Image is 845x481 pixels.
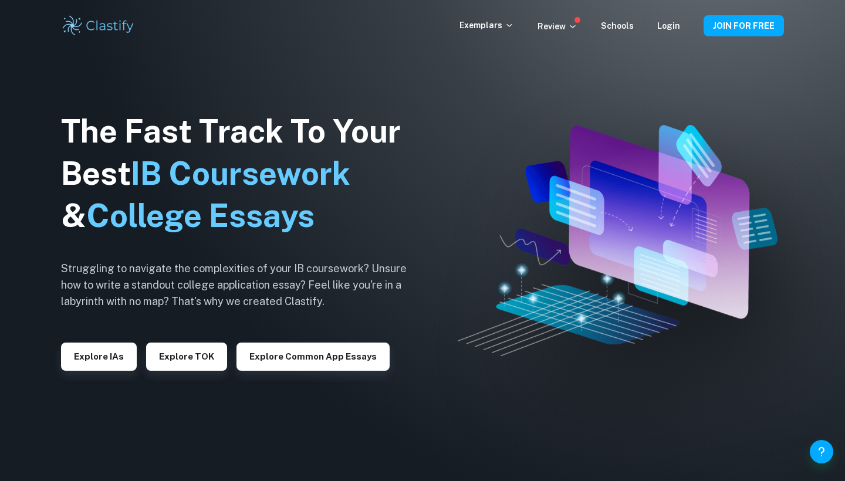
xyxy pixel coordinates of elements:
h6: Struggling to navigate the complexities of your IB coursework? Unsure how to write a standout col... [61,260,425,310]
button: Explore Common App essays [236,343,390,371]
h1: The Fast Track To Your Best & [61,110,425,237]
button: Help and Feedback [810,440,833,463]
span: College Essays [86,197,315,234]
a: Login [657,21,680,31]
a: Schools [601,21,634,31]
a: Explore Common App essays [236,350,390,361]
button: Explore IAs [61,343,137,371]
a: Explore IAs [61,350,137,361]
span: IB Coursework [131,155,350,192]
p: Exemplars [459,19,514,32]
button: Explore TOK [146,343,227,371]
img: Clastify hero [458,125,777,356]
p: Review [538,20,577,33]
a: Explore TOK [146,350,227,361]
button: JOIN FOR FREE [704,15,784,36]
img: Clastify logo [61,14,136,38]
